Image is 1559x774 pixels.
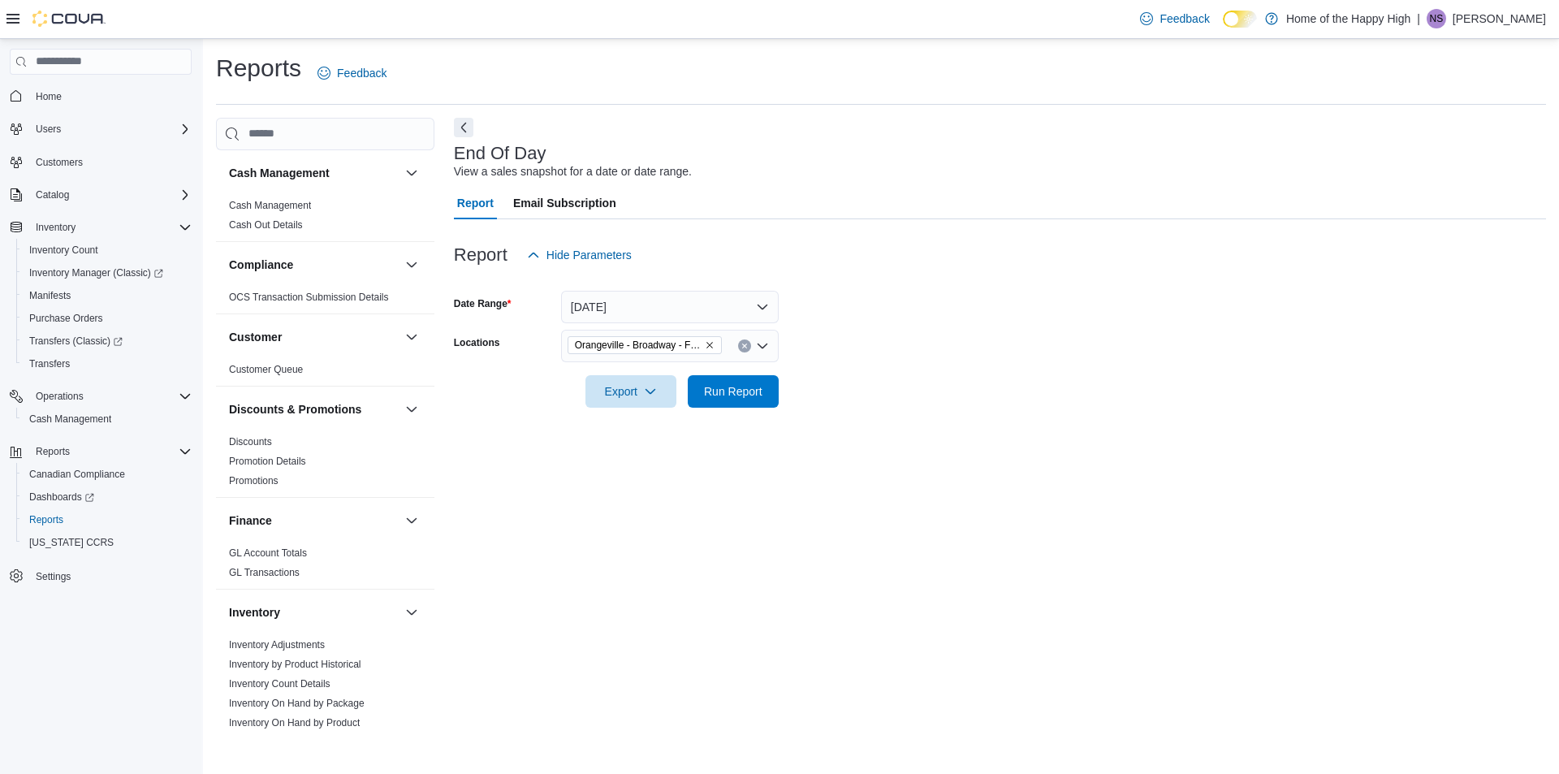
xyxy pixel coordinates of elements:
a: Inventory Manager (Classic) [16,262,198,284]
span: Orangeville - Broadway - Fire & Flower [568,336,722,354]
button: Purchase Orders [16,307,198,330]
a: Customers [29,153,89,172]
span: Home [29,86,192,106]
button: Finance [229,512,399,529]
span: Export [595,375,667,408]
span: Feedback [337,65,387,81]
a: Feedback [1134,2,1216,35]
span: Inventory On Hand by Product [229,716,360,729]
span: Dashboards [23,487,192,507]
span: Promotion Details [229,455,306,468]
div: Cash Management [216,196,434,241]
span: Feedback [1160,11,1209,27]
span: Hide Parameters [546,247,632,263]
span: Cash Management [23,409,192,429]
a: Inventory On Hand by Package [229,698,365,709]
span: Inventory [36,221,76,234]
h3: End Of Day [454,144,546,163]
span: Dashboards [29,491,94,504]
button: Finance [402,511,421,530]
button: Discounts & Promotions [402,400,421,419]
button: Reports [3,440,198,463]
button: Run Report [688,375,779,408]
nav: Complex example [10,78,192,630]
span: GL Transactions [229,566,300,579]
button: Users [3,118,198,141]
h3: Finance [229,512,272,529]
button: Inventory [229,604,399,620]
button: Compliance [402,255,421,275]
button: Reports [29,442,76,461]
button: Compliance [229,257,399,273]
h3: Customer [229,329,282,345]
span: Customers [29,152,192,172]
a: Settings [29,567,77,586]
span: Inventory Manager (Classic) [23,263,192,283]
span: Operations [36,390,84,403]
button: Customers [3,150,198,174]
span: Inventory Count [29,244,98,257]
span: Reports [29,442,192,461]
a: Inventory Count Details [229,678,330,690]
span: Cash Out Details [229,218,303,231]
label: Date Range [454,297,512,310]
a: Inventory by Product Historical [229,659,361,670]
div: Nagel Spencer [1427,9,1446,28]
button: Discounts & Promotions [229,401,399,417]
p: [PERSON_NAME] [1453,9,1546,28]
span: Catalog [36,188,69,201]
a: [US_STATE] CCRS [23,533,120,552]
a: Inventory Manager (Classic) [23,263,170,283]
button: Cash Management [16,408,198,430]
p: | [1417,9,1420,28]
span: Transfers (Classic) [23,331,192,351]
p: Home of the Happy High [1286,9,1410,28]
span: Inventory by Product Historical [229,658,361,671]
span: Inventory Adjustments [229,638,325,651]
button: [US_STATE] CCRS [16,531,198,554]
div: Finance [216,543,434,589]
span: Run Report [704,383,762,400]
a: Dashboards [16,486,198,508]
span: GL Account Totals [229,547,307,560]
a: Manifests [23,286,77,305]
a: Inventory Adjustments [229,639,325,651]
input: Dark Mode [1223,11,1257,28]
span: Inventory Manager (Classic) [29,266,163,279]
button: Inventory [29,218,82,237]
span: Customers [36,156,83,169]
a: Inventory On Hand by Product [229,717,360,729]
button: Remove Orangeville - Broadway - Fire & Flower from selection in this group [705,340,715,350]
button: Operations [29,387,90,406]
span: Canadian Compliance [23,465,192,484]
span: Transfers (Classic) [29,335,123,348]
button: Inventory [402,603,421,622]
img: Cova [32,11,106,27]
div: View a sales snapshot for a date or date range. [454,163,692,180]
button: Export [585,375,676,408]
h3: Inventory [229,604,280,620]
button: Open list of options [756,339,769,352]
button: Inventory [3,216,198,239]
h3: Compliance [229,257,293,273]
span: Settings [36,570,71,583]
a: Purchase Orders [23,309,110,328]
span: Purchase Orders [23,309,192,328]
button: Manifests [16,284,198,307]
a: Promotion Details [229,456,306,467]
span: NS [1430,9,1444,28]
span: Home [36,90,62,103]
button: Settings [3,564,198,587]
a: GL Transactions [229,567,300,578]
button: Cash Management [229,165,399,181]
button: Inventory Count [16,239,198,262]
a: Cash Management [23,409,118,429]
span: Email Subscription [513,187,616,219]
button: Canadian Compliance [16,463,198,486]
a: Reports [23,510,70,530]
span: Inventory On Hand by Package [229,697,365,710]
label: Locations [454,336,500,349]
span: [US_STATE] CCRS [29,536,114,549]
h1: Reports [216,52,301,84]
